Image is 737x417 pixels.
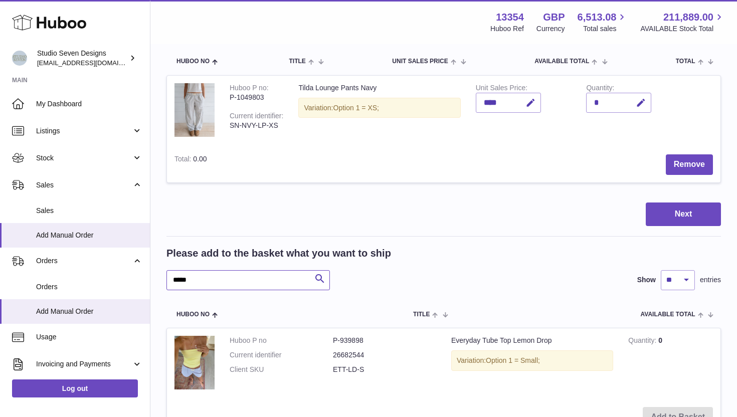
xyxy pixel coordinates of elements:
dt: Huboo P no [230,336,333,345]
img: Everyday Tube Top Lemon Drop [174,336,215,389]
img: Tilda Lounge Pants Navy [174,83,215,137]
span: Sales [36,180,132,190]
div: P-1049803 [230,93,283,102]
td: Everyday Tube Top Lemon Drop [444,328,621,399]
span: Unit Sales Price [392,58,448,65]
span: Option 1 = XS; [333,104,379,112]
span: Orders [36,256,132,266]
a: 6,513.08 Total sales [578,11,628,34]
span: Listings [36,126,132,136]
label: Quantity [586,84,614,94]
img: contact.studiosevendesigns@gmail.com [12,51,27,66]
span: 0.00 [193,155,207,163]
span: Huboo no [176,58,210,65]
div: Variation: [451,350,613,371]
span: AVAILABLE Total [534,58,589,65]
span: Add Manual Order [36,231,142,240]
span: Usage [36,332,142,342]
span: Title [413,311,430,318]
strong: Quantity [628,336,658,347]
span: AVAILABLE Stock Total [640,24,725,34]
td: 0 [621,328,720,399]
span: Total [676,58,695,65]
dd: ETT-LD-S [333,365,436,374]
h2: Please add to the basket what you want to ship [166,247,391,260]
span: Huboo no [176,311,210,318]
span: Title [289,58,305,65]
span: Orders [36,282,142,292]
span: Stock [36,153,132,163]
div: Huboo P no [230,84,269,94]
span: 211,889.00 [663,11,713,24]
span: entries [700,275,721,285]
dt: Client SKU [230,365,333,374]
a: Log out [12,379,138,397]
label: Show [637,275,656,285]
button: Next [646,202,721,226]
span: AVAILABLE Total [641,311,695,318]
td: Tilda Lounge Pants Navy [291,76,468,147]
strong: 13354 [496,11,524,24]
label: Total [174,155,193,165]
span: Total sales [583,24,628,34]
span: Sales [36,206,142,216]
span: Invoicing and Payments [36,359,132,369]
div: Huboo Ref [490,24,524,34]
span: Option 1 = Small; [486,356,540,364]
div: SN-NVY-LP-XS [230,121,283,130]
span: [EMAIL_ADDRESS][DOMAIN_NAME] [37,59,147,67]
a: 211,889.00 AVAILABLE Stock Total [640,11,725,34]
span: My Dashboard [36,99,142,109]
button: Remove [666,154,713,175]
span: Add Manual Order [36,307,142,316]
div: Currency [536,24,565,34]
div: Studio Seven Designs [37,49,127,68]
dd: P-939898 [333,336,436,345]
div: Current identifier [230,112,283,122]
span: 6,513.08 [578,11,617,24]
label: Unit Sales Price [476,84,527,94]
dt: Current identifier [230,350,333,360]
strong: GBP [543,11,565,24]
div: Variation: [298,98,460,118]
dd: 26682544 [333,350,436,360]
